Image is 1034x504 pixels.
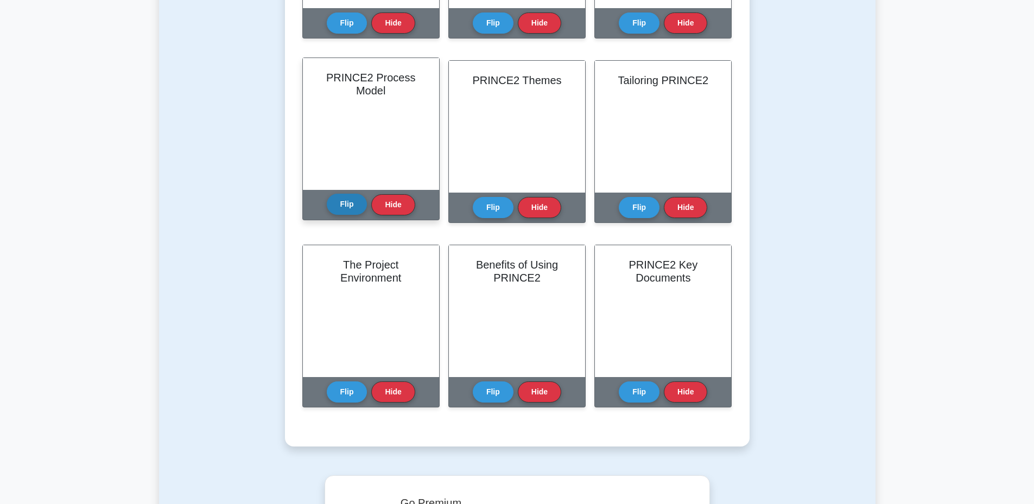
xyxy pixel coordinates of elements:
[664,12,707,34] button: Hide
[327,194,367,215] button: Flip
[462,74,572,87] h2: PRINCE2 Themes
[473,197,513,218] button: Flip
[619,197,659,218] button: Flip
[371,12,415,34] button: Hide
[518,197,561,218] button: Hide
[619,12,659,34] button: Flip
[473,12,513,34] button: Flip
[619,381,659,403] button: Flip
[518,12,561,34] button: Hide
[664,197,707,218] button: Hide
[608,74,718,87] h2: Tailoring PRINCE2
[518,381,561,403] button: Hide
[608,258,718,284] h2: PRINCE2 Key Documents
[316,258,426,284] h2: The Project Environment
[316,71,426,97] h2: PRINCE2 Process Model
[462,258,572,284] h2: Benefits of Using PRINCE2
[473,381,513,403] button: Flip
[371,381,415,403] button: Hide
[371,194,415,215] button: Hide
[327,12,367,34] button: Flip
[327,381,367,403] button: Flip
[664,381,707,403] button: Hide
